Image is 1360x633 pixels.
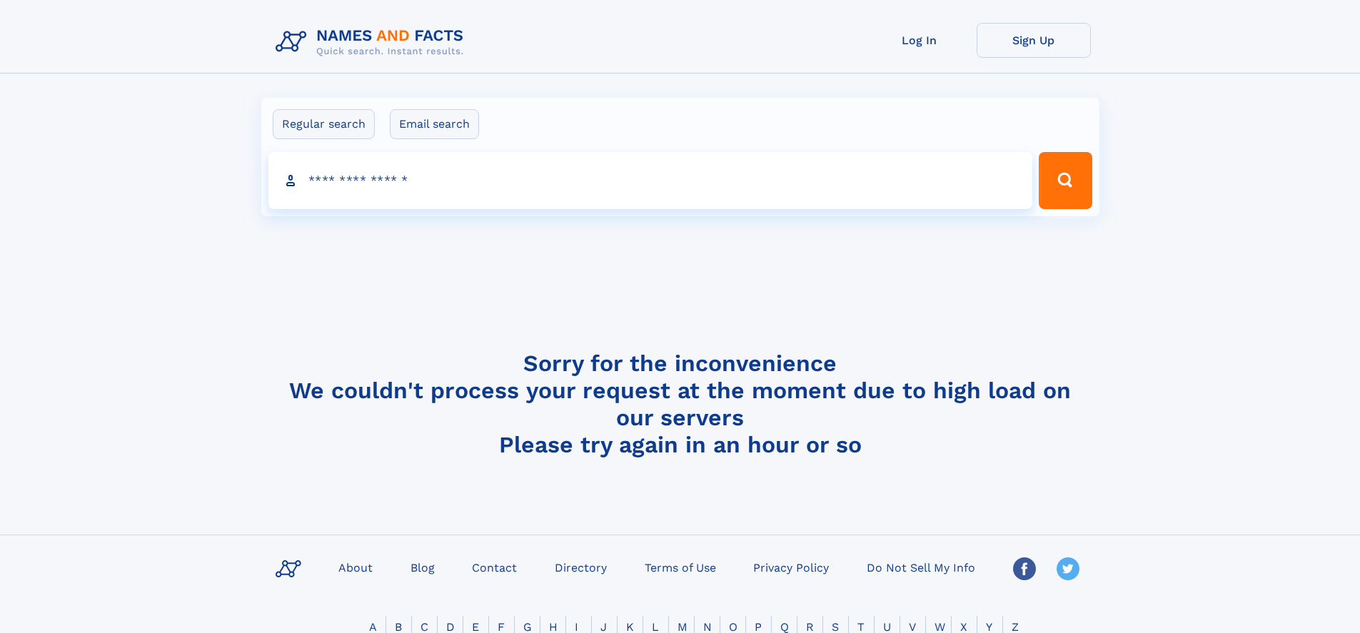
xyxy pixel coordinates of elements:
img: Twitter [1057,557,1079,580]
a: About [333,557,378,577]
h4: Sorry for the inconvenience We couldn't process your request at the moment due to high load on ou... [270,350,1091,458]
a: Blog [405,557,440,577]
a: Log In [862,23,977,58]
a: Directory [549,557,613,577]
input: search input [268,152,1033,209]
img: Facebook [1013,557,1036,580]
a: Terms of Use [639,557,722,577]
a: Privacy Policy [747,557,835,577]
a: Do Not Sell My Info [861,557,981,577]
label: Regular search [273,109,375,139]
a: Contact [466,557,523,577]
button: Search Button [1039,152,1092,209]
img: Logo Names and Facts [270,23,475,61]
label: Email search [390,109,479,139]
a: Sign Up [977,23,1091,58]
